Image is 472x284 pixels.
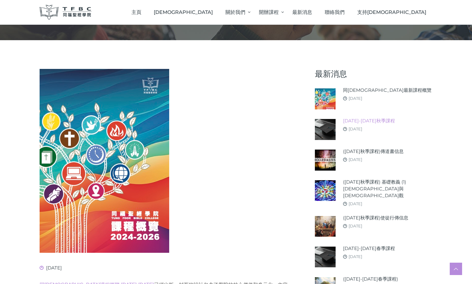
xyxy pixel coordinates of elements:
span: 開辦課程 [259,9,279,15]
span: [DATE] [40,265,62,271]
span: 聯絡我們 [325,9,345,15]
a: 聯絡我們 [319,3,351,21]
img: (2025年秋季課程)傳道書信息 [315,150,336,170]
img: 同福聖經學院 TFBC [40,5,92,20]
a: [DATE] [349,157,362,162]
img: (2025年秋季課程) 基礎教義 (1) 聖靈觀與教會觀 [315,180,336,201]
a: ([DATE]秋季課程)使徒行傳信息 [343,214,408,221]
a: 關於我們 [219,3,252,21]
span: [DEMOGRAPHIC_DATA] [154,9,213,15]
a: [DATE]-[DATE]春季課程 [343,245,395,252]
img: 2025-26年秋季課程 [315,119,336,140]
a: 支持[DEMOGRAPHIC_DATA] [351,3,432,21]
a: 最新消息 [286,3,319,21]
span: 最新消息 [292,9,312,15]
a: 同[DEMOGRAPHIC_DATA]最新課程概覽 [343,87,431,94]
a: [DATE] [349,254,362,259]
img: 2024-25年春季課程 [315,247,336,267]
a: ([DATE]秋季課程) 基礎教義 (1) [DEMOGRAPHIC_DATA]與[DEMOGRAPHIC_DATA]觀 [343,179,432,199]
a: [DATE] [349,126,362,131]
a: [DEMOGRAPHIC_DATA] [148,3,219,21]
a: Scroll to top [450,263,462,275]
a: 主頁 [125,3,148,21]
a: 開辦課程 [253,3,286,21]
a: [DATE] [349,201,362,206]
a: [DATE]-[DATE]秋季課程 [343,117,395,124]
a: [DATE] [349,223,362,228]
span: 主頁 [131,9,141,15]
h5: 最新消息 [315,69,432,79]
a: ([DATE]秋季課程)傳道書信息 [343,148,404,155]
span: 支持[DEMOGRAPHIC_DATA] [357,9,426,15]
img: (2025年秋季課程)使徒行傳信息 [315,216,336,237]
a: [DATE] [349,96,362,101]
span: 關於我們 [225,9,245,15]
img: 同福聖經學院最新課程概覽 [315,88,336,109]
